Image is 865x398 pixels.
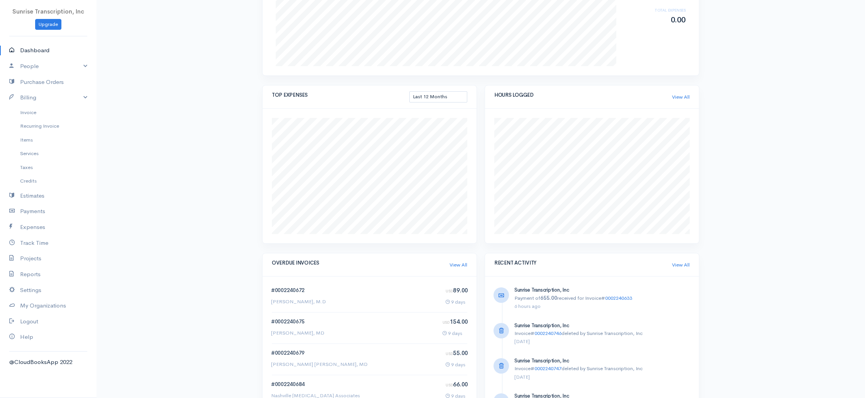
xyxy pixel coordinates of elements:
[514,287,690,293] h5: Sunrise Transcription, Inc
[271,361,368,367] small: [PERSON_NAME] [PERSON_NAME], MD
[514,338,530,345] small: [DATE]
[446,287,468,294] h4: 89.00
[624,8,686,12] h6: TOTAL EXPENSES
[271,330,324,336] small: [PERSON_NAME], MD
[272,260,449,266] h5: OVERDUE INVOICES
[494,92,672,98] h5: HOURS LOGGED
[446,299,465,305] small: 9 days
[534,330,561,337] a: 0002240746
[443,330,462,337] small: 9 days
[443,320,450,325] span: USD
[514,303,541,309] small: 6 hours ago
[514,323,690,328] h5: Sunrise Transcription, Inc
[275,287,305,294] a: 0002240672
[672,261,690,269] a: View All
[514,374,530,380] small: [DATE]
[494,260,672,266] h5: RECENT ACTIVITY
[446,289,453,294] span: USD
[9,358,87,367] div: @CloudBooksApp 2022
[605,295,632,301] a: 0002240633
[35,19,61,30] a: Upgrade
[271,298,326,305] small: [PERSON_NAME], M.D
[534,365,561,372] a: 0002240747
[514,358,690,364] h5: Sunrise Transcription, Inc
[514,294,690,302] p: Payment of received for Invoice#
[271,382,360,387] h5: #
[443,319,468,325] h4: 154.00
[446,361,465,368] small: 9 days
[271,350,368,356] h5: #
[624,16,686,24] h2: 0.00
[12,8,84,15] span: Sunrise Transcription, Inc
[446,381,468,388] h4: 66.00
[275,318,305,325] a: 0002240675
[271,319,324,325] h5: #
[446,350,468,357] h4: 55.00
[272,92,409,98] h5: TOP EXPENSES
[514,330,690,337] p: Invoice# deleted by Sunrise Transcription, Inc
[540,295,557,301] b: 655.00
[514,365,690,372] p: Invoice# deleted by Sunrise Transcription, Inc
[672,93,690,101] a: View All
[446,383,453,388] span: USD
[449,261,467,269] a: View All
[275,350,305,356] a: 0002240679
[275,381,305,388] a: 0002240684
[271,288,326,293] h5: #
[446,351,453,356] span: USD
